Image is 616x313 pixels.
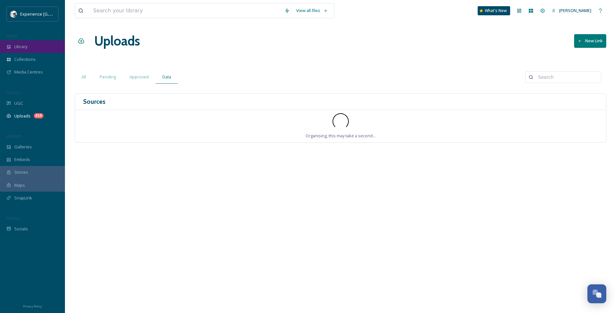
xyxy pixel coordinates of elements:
[478,6,510,15] a: What's New
[162,74,171,80] span: Data
[6,134,21,139] span: WIDGETS
[14,182,25,188] span: Maps
[306,133,376,139] span: Organising, this may take a second...
[14,144,32,150] span: Galleries
[6,34,18,38] span: MEDIA
[6,216,19,221] span: SOCIALS
[14,113,31,119] span: Uploads
[20,11,84,17] span: Experience [GEOGRAPHIC_DATA]
[293,4,331,17] a: View all files
[559,7,591,13] span: [PERSON_NAME]
[14,156,30,163] span: Embeds
[548,4,595,17] a: [PERSON_NAME]
[82,74,86,80] span: All
[23,302,42,310] a: Privacy Policy
[535,71,598,84] input: Search
[574,34,606,48] button: New Link
[14,226,28,232] span: Socials
[14,195,32,201] span: SnapLink
[94,31,140,51] a: Uploads
[6,90,20,95] span: COLLECT
[14,100,23,106] span: UGC
[587,284,606,303] button: Open Chat
[34,113,44,118] div: 819
[14,169,28,175] span: Stories
[83,97,106,106] h3: Sources
[14,56,36,62] span: Collections
[130,74,149,80] span: Approved
[14,69,43,75] span: Media Centres
[23,304,42,308] span: Privacy Policy
[90,4,281,18] input: Search your library
[10,11,17,17] img: WSCC%20ES%20Socials%20Icon%20-%20Secondary%20-%20Black.jpg
[100,74,116,80] span: Pending
[14,44,27,50] span: Library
